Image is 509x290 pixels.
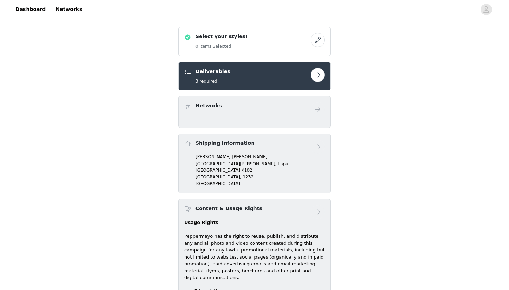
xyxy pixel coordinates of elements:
[178,134,331,193] div: Shipping Information
[243,174,254,179] span: 1232
[195,205,262,212] h4: Content & Usage Rights
[195,174,241,179] span: [GEOGRAPHIC_DATA],
[195,68,230,75] h4: Deliverables
[178,27,331,56] div: Select your styles!
[11,1,50,17] a: Dashboard
[51,1,86,17] a: Networks
[195,140,255,147] h4: Shipping Information
[195,33,247,40] h4: Select your styles!
[195,43,247,49] h5: 0 Items Selected
[184,220,218,225] strong: Usage Rights
[178,96,331,128] div: Networks
[195,102,222,110] h4: Networks
[178,62,331,90] div: Deliverables
[483,4,490,15] div: avatar
[195,78,230,84] h5: 3 required
[195,161,325,173] p: [GEOGRAPHIC_DATA][PERSON_NAME], Lapu-[GEOGRAPHIC_DATA] K102
[195,180,325,187] p: [GEOGRAPHIC_DATA]
[195,154,325,160] p: [PERSON_NAME] [PERSON_NAME]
